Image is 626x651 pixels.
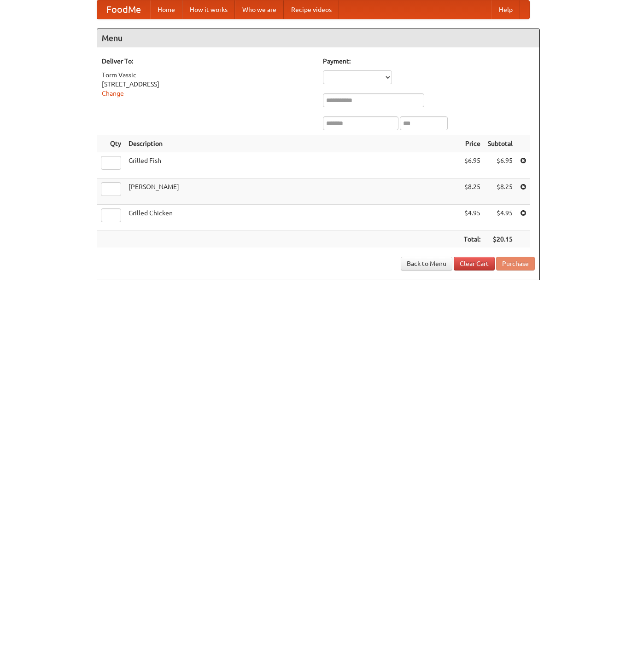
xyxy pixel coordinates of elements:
[102,70,314,80] div: Torm Vassic
[284,0,339,19] a: Recipe videos
[102,80,314,89] div: [STREET_ADDRESS]
[484,179,516,205] td: $8.25
[460,231,484,248] th: Total:
[460,205,484,231] td: $4.95
[484,152,516,179] td: $6.95
[125,135,460,152] th: Description
[125,205,460,231] td: Grilled Chicken
[460,152,484,179] td: $6.95
[102,57,314,66] h5: Deliver To:
[235,0,284,19] a: Who we are
[484,135,516,152] th: Subtotal
[454,257,495,271] a: Clear Cart
[97,0,150,19] a: FoodMe
[97,29,539,47] h4: Menu
[491,0,520,19] a: Help
[401,257,452,271] a: Back to Menu
[484,205,516,231] td: $4.95
[323,57,535,66] h5: Payment:
[125,179,460,205] td: [PERSON_NAME]
[97,135,125,152] th: Qty
[460,135,484,152] th: Price
[102,90,124,97] a: Change
[460,179,484,205] td: $8.25
[484,231,516,248] th: $20.15
[150,0,182,19] a: Home
[182,0,235,19] a: How it works
[125,152,460,179] td: Grilled Fish
[496,257,535,271] button: Purchase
